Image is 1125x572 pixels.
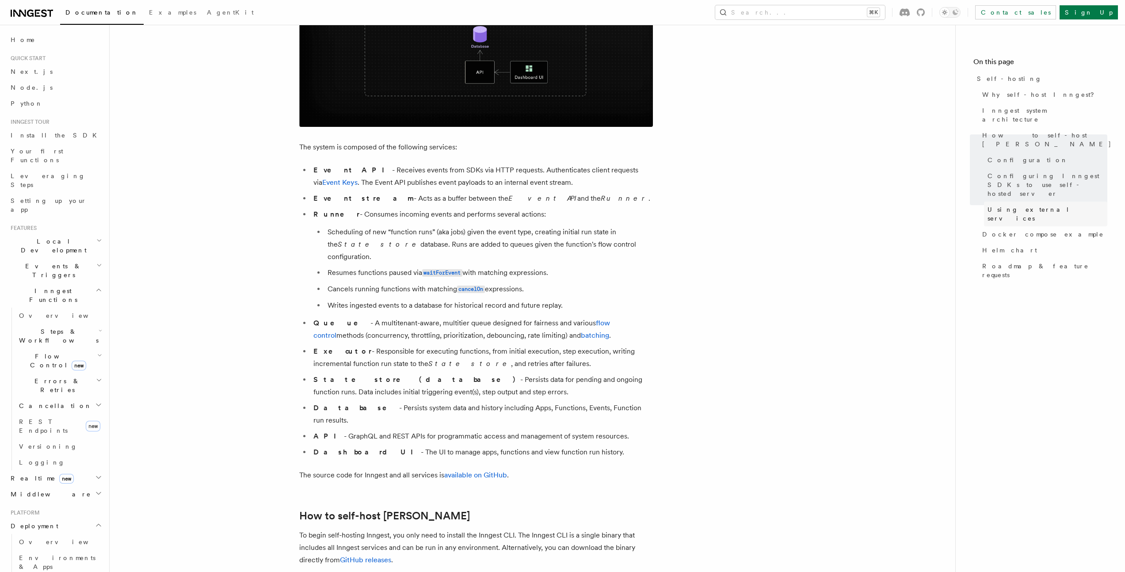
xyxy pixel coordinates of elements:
[313,432,344,440] strong: API
[19,312,110,319] span: Overview
[1060,5,1118,19] a: Sign Up
[19,443,77,450] span: Versioning
[322,178,358,187] a: Event Keys
[325,267,653,279] li: Resumes functions paused via with matching expressions.
[11,68,53,75] span: Next.js
[313,194,414,202] strong: Event stream
[11,172,85,188] span: Leveraging Steps
[15,414,104,439] a: REST Endpointsnew
[15,348,104,373] button: Flow Controlnew
[15,398,104,414] button: Cancellation
[11,148,63,164] span: Your first Functions
[313,347,372,355] strong: Executor
[313,319,370,327] strong: Queue
[979,258,1107,283] a: Roadmap & feature requests
[15,324,104,348] button: Steps & Workflows
[982,246,1037,255] span: Helm chart
[325,226,653,263] li: Scheduling of new “function runs” (aka jobs) given the event type, creating initial run state in ...
[60,3,144,25] a: Documentation
[508,194,577,202] em: Event API
[982,106,1107,124] span: Inngest system architecture
[7,32,104,48] a: Home
[144,3,202,24] a: Examples
[11,132,102,139] span: Install the SDK
[975,5,1056,19] a: Contact sales
[939,7,961,18] button: Toggle dark mode
[313,375,520,384] strong: State store (database)
[988,156,1068,164] span: Configuration
[422,268,462,277] a: waitForEvent
[979,242,1107,258] a: Helm chart
[19,459,65,466] span: Logging
[15,373,104,398] button: Errors & Retries
[7,233,104,258] button: Local Development
[15,439,104,454] a: Versioning
[973,71,1107,87] a: Self-hosting
[313,319,610,339] a: flow control
[7,518,104,534] button: Deployment
[313,448,421,456] strong: Dashboard UI
[86,421,100,431] span: new
[15,377,96,394] span: Errors & Retries
[311,446,653,458] li: - The UI to manage apps, functions and view function run history.
[207,9,254,16] span: AgentKit
[311,374,653,398] li: - Persists data for pending and ongoing function runs. Data includes initial triggering event(s),...
[19,418,68,434] span: REST Endpoints
[299,469,653,481] p: The source code for Inngest and all services is .
[984,152,1107,168] a: Configuration
[601,194,648,202] em: Runner
[984,202,1107,226] a: Using external services
[15,454,104,470] a: Logging
[311,345,653,370] li: - Responsible for executing functions, from initial execution, step execution, writing incrementa...
[979,127,1107,152] a: How to self-host [PERSON_NAME]
[299,529,653,566] p: To begin self-hosting Inngest, you only need to install the Inngest CLI. The Inngest CLI is a sin...
[7,95,104,111] a: Python
[715,5,885,19] button: Search...⌘K
[313,166,392,174] strong: Event API
[340,556,391,564] a: GitHub releases
[7,490,91,499] span: Middleware
[979,87,1107,103] a: Why self-host Inngest?
[988,172,1107,198] span: Configuring Inngest SDKs to use self-hosted server
[457,285,485,293] a: cancelOn
[457,286,485,293] code: cancelOn
[7,308,104,470] div: Inngest Functions
[7,258,104,283] button: Events & Triggers
[325,283,653,296] li: Cancels running functions with matching expressions.
[7,225,37,232] span: Features
[7,522,58,530] span: Deployment
[311,208,653,312] li: - Consumes incoming events and performs several actions:
[7,474,74,483] span: Realtime
[982,262,1107,279] span: Roadmap & feature requests
[7,262,96,279] span: Events & Triggers
[311,317,653,342] li: - A multitenant-aware, multitier queue designed for fairness and various methods (concurrency, th...
[977,74,1042,83] span: Self-hosting
[15,308,104,324] a: Overview
[311,192,653,205] li: - Acts as a buffer between the and the .
[7,127,104,143] a: Install the SDK
[7,118,50,126] span: Inngest tour
[7,193,104,217] a: Setting up your app
[311,164,653,189] li: - Receives events from SDKs via HTTP requests. Authenticates client requests via . The Event API ...
[299,510,470,522] a: How to self-host [PERSON_NAME]
[338,240,420,248] em: State store
[7,143,104,168] a: Your first Functions
[15,352,97,370] span: Flow Control
[979,103,1107,127] a: Inngest system architecture
[7,286,95,304] span: Inngest Functions
[428,359,511,368] em: State store
[444,471,507,479] a: available on GitHub
[7,509,40,516] span: Platform
[581,331,609,339] a: batching
[867,8,880,17] kbd: ⌘K
[313,404,399,412] strong: Database
[984,168,1107,202] a: Configuring Inngest SDKs to use self-hosted server
[72,361,86,370] span: new
[973,57,1107,71] h4: On this page
[982,90,1100,99] span: Why self-host Inngest?
[15,327,99,345] span: Steps & Workflows
[7,80,104,95] a: Node.js
[7,55,46,62] span: Quick start
[311,402,653,427] li: - Persists system data and history including Apps, Functions, Events, Function run results.
[11,100,43,107] span: Python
